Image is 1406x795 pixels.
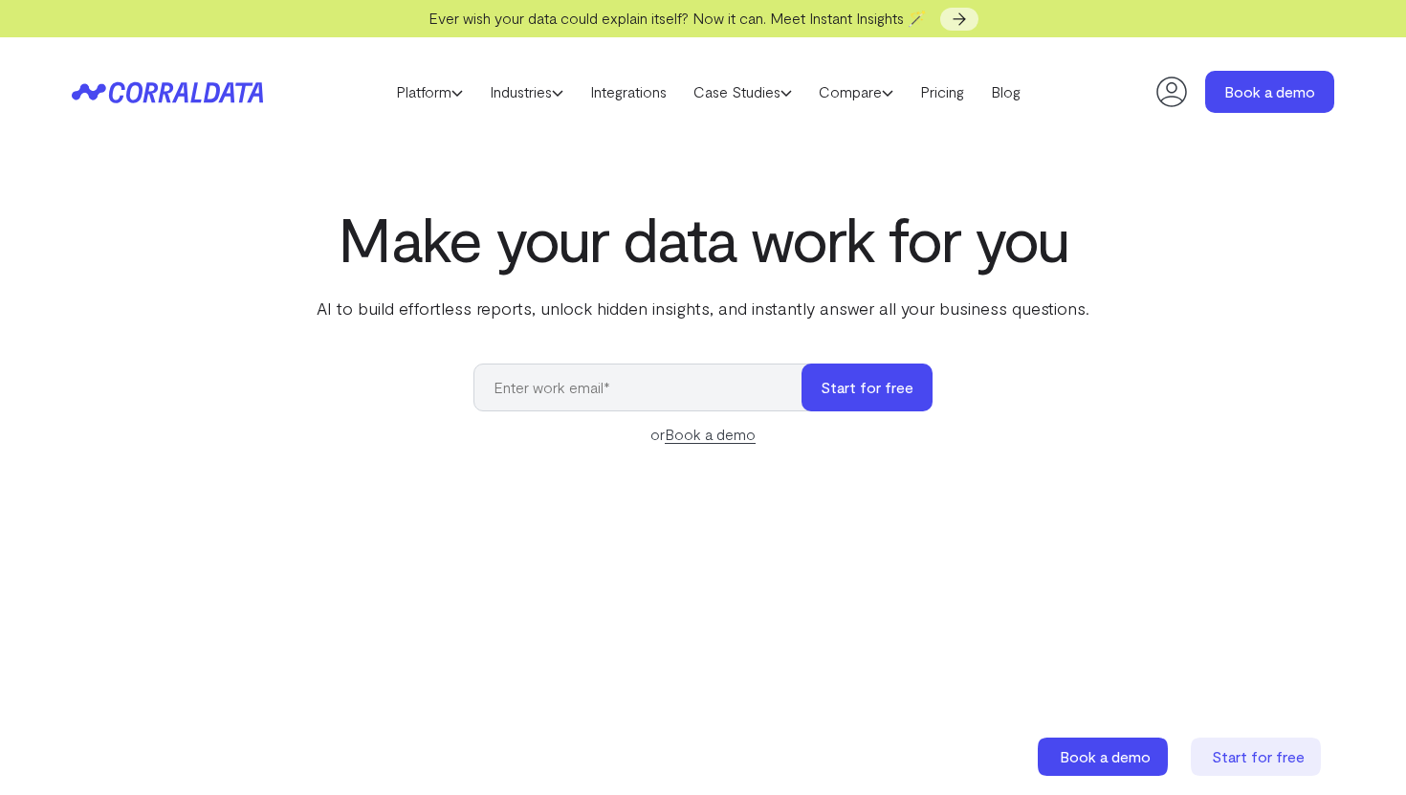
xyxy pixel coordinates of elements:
a: Book a demo [1038,738,1172,776]
a: Book a demo [1205,71,1334,113]
a: Start for free [1191,738,1325,776]
input: Enter work email* [473,364,821,411]
a: Platform [383,77,476,106]
button: Start for free [802,364,933,411]
p: AI to build effortless reports, unlock hidden insights, and instantly answer all your business qu... [313,296,1093,320]
span: Ever wish your data could explain itself? Now it can. Meet Instant Insights 🪄 [428,9,927,27]
a: Pricing [907,77,978,106]
a: Blog [978,77,1034,106]
a: Case Studies [680,77,805,106]
span: Start for free [1212,747,1305,765]
div: or [473,423,933,446]
a: Book a demo [665,425,756,444]
a: Compare [805,77,907,106]
a: Integrations [577,77,680,106]
a: Industries [476,77,577,106]
h1: Make your data work for you [313,204,1093,273]
span: Book a demo [1060,747,1151,765]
